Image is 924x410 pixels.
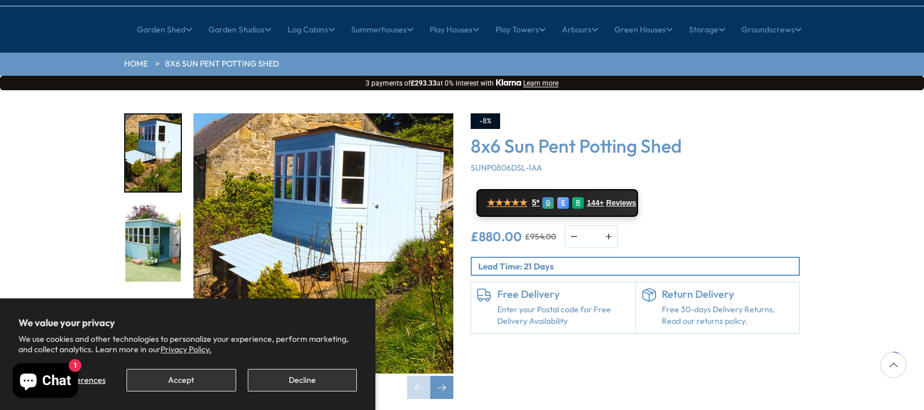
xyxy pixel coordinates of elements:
[9,363,81,401] inbox-online-store-chat: Shopify online store chat
[124,113,182,193] div: 1 / 10
[430,376,453,399] div: Next slide
[125,296,181,372] img: 8x6sunpent34X34FLOORPLAN_ebc1cef6-3764-447f-9d8a-1e36b8dbb67c_200x200.jpg
[662,304,794,327] p: Free 30-days Delivery Returns, Read our returns policy.
[124,294,182,374] div: 3 / 10
[125,114,181,191] img: 8x6SunpentImage2_6721bc00-242b-467a-8401-b9dca3e0cf9b_200x200.jpg
[478,260,799,272] p: Lead Time: 21 Days
[587,198,603,208] span: 144+
[495,15,546,44] a: Play Towers
[689,15,725,44] a: Storage
[165,58,279,70] a: 8x6 Sun Pent Potting Shed
[248,369,357,391] button: Decline
[487,197,527,208] span: ★★★★★
[407,376,430,399] div: Previous slide
[126,369,236,391] button: Accept
[662,288,794,301] h6: Return Delivery
[542,197,554,209] div: G
[471,135,800,157] h3: 8x6 Sun Pent Potting Shed
[525,232,556,241] del: £954.00
[208,15,271,44] a: Garden Studios
[430,15,479,44] a: Play Houses
[497,288,629,301] h6: Free Delivery
[614,15,673,44] a: Green Houses
[193,113,453,374] img: 8x6 Sun Pent Potting Shed - Best Shed
[471,162,542,173] span: SUNP0806DSL-1AA
[572,197,584,209] div: R
[137,15,192,44] a: Garden Shed
[557,197,569,209] div: E
[124,58,148,70] a: HOME
[562,15,598,44] a: Arbours
[18,334,357,354] p: We use cookies and other technologies to personalize your experience, perform marketing, and coll...
[288,15,335,44] a: Log Cabins
[193,113,453,399] div: 1 / 10
[125,205,181,282] img: 50198041220048x6_50198041120298x8SunPent_94f27dc2-a057-4c8e-89e9-bacf41198aad_200x200.jpg
[471,113,500,129] div: -8%
[471,230,522,243] ins: £880.00
[606,198,636,208] span: Reviews
[742,15,802,44] a: Groundscrews
[161,344,211,354] a: Privacy Policy.
[351,15,413,44] a: Summerhouses
[18,317,357,328] h2: We value your privacy
[124,204,182,283] div: 2 / 10
[476,189,638,217] a: ★★★★★ 5* G E R 144+ Reviews
[497,304,629,327] a: Enter your Postal code for Free Delivery Availability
